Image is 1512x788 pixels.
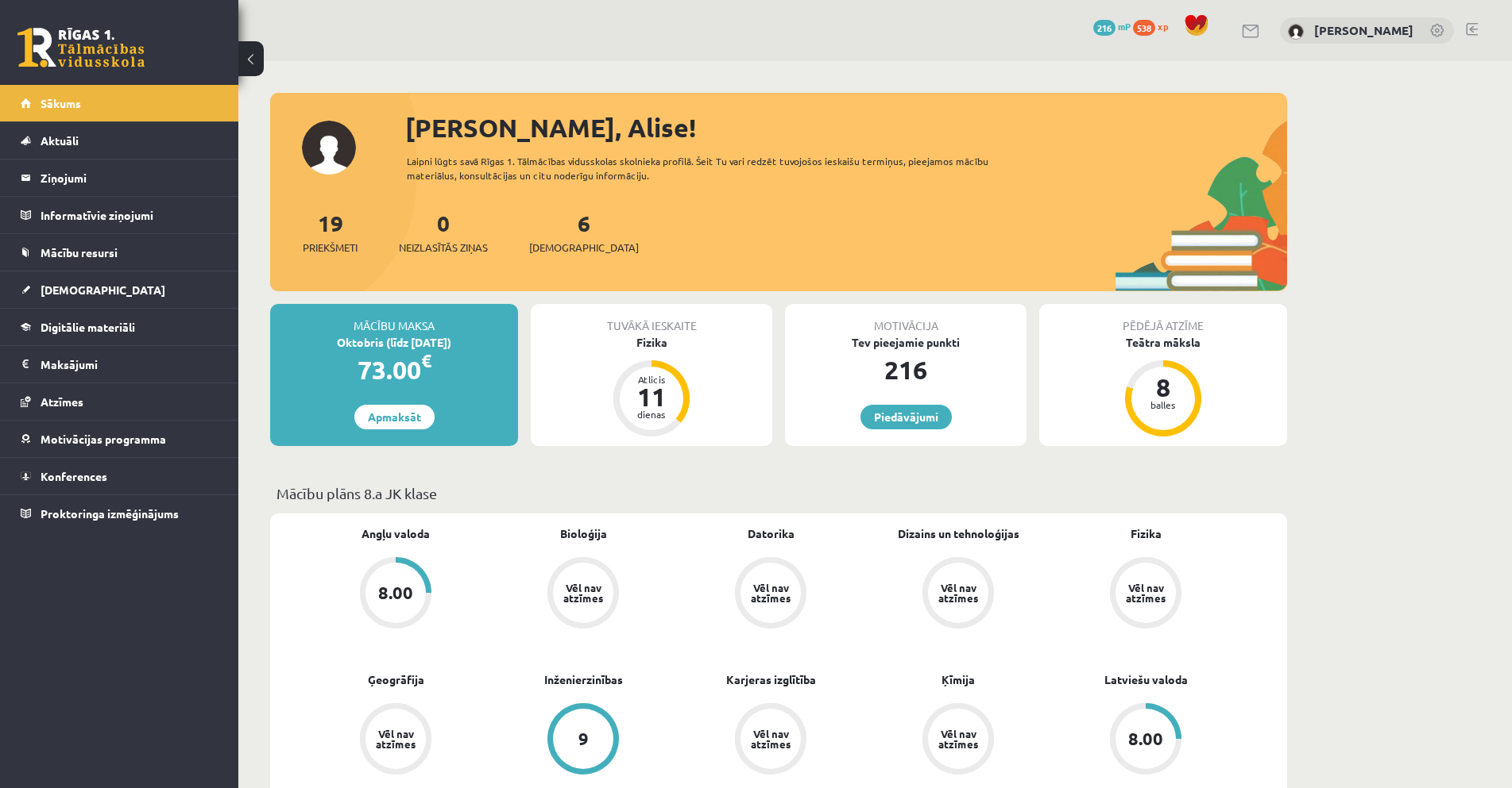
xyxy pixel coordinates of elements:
[21,458,218,494] a: Konferences
[561,582,605,603] div: Vēl nav atzīmes
[1139,400,1187,409] div: balles
[748,728,793,749] div: Vēl nav atzīmes
[529,240,639,256] span: [DEMOGRAPHIC_DATA]
[748,582,793,603] div: Vēl nav atzīmes
[936,582,980,603] div: Vēl nav atzīmes
[785,334,1027,351] div: Tev pieejamie punkti
[21,309,218,345] a: Digitālie materiāli
[270,334,518,351] div: Oktobris (līdz [DATE])
[489,703,677,778] a: 9
[302,703,489,778] a: Vēl nav atzīmes
[578,730,589,748] div: 9
[41,245,118,259] span: Mācību resursi
[21,271,218,308] a: [DEMOGRAPHIC_DATA]
[21,421,218,457] a: Motivācijas programma
[785,304,1027,334] div: Motivācija
[41,394,83,409] span: Atzīmes
[1158,20,1168,33] span: xp
[677,703,864,778] a: Vēl nav atzīmes
[1131,525,1162,542] a: Fizika
[270,304,518,334] div: Mācību maksa
[21,346,218,382] a: Maksājumi
[628,375,675,384] div: Atlicis
[407,154,1017,183] div: Laipni lūgts savā Rīgas 1. Tālmācības vidusskolas skolnieka profilā. Šeit Tu vari redzēt tuvojošo...
[41,320,135,334] span: Digitālie materiāli
[628,409,675,419] div: dienas
[1123,582,1168,603] div: Vēl nav atzīmes
[399,209,488,256] a: 0Neizlasītās ziņas
[21,234,218,271] a: Mācību resursi
[368,671,424,688] a: Ģeogrāfija
[936,728,980,749] div: Vēl nav atzīmes
[628,384,675,409] div: 11
[1133,20,1155,36] span: 538
[21,495,218,532] a: Proktoringa izmēģinājums
[276,482,1281,504] p: Mācību plāns 8.a JK klase
[41,432,166,446] span: Motivācijas programma
[531,304,772,334] div: Tuvākā ieskaite
[303,209,358,256] a: 19Priekšmeti
[1093,20,1131,33] a: 216 mP
[860,405,952,429] a: Piedāvājumi
[41,469,107,483] span: Konferences
[41,346,218,382] legend: Maksājumi
[354,405,435,429] a: Apmaksāt
[1128,730,1163,748] div: 8.00
[531,334,772,351] div: Fizika
[405,109,1287,147] div: [PERSON_NAME], Alise!
[270,351,518,389] div: 73.00
[677,557,864,632] a: Vēl nav atzīmes
[41,133,79,148] span: Aktuāli
[41,160,218,196] legend: Ziņojumi
[378,584,413,602] div: 8.00
[531,334,772,439] a: Fizika Atlicis 11 dienas
[898,525,1019,542] a: Dizains un tehnoloģijas
[1288,24,1304,40] img: Alise Dilevka
[1104,671,1188,688] a: Latviešu valoda
[21,160,218,196] a: Ziņojumi
[1139,375,1187,400] div: 8
[864,557,1052,632] a: Vēl nav atzīmes
[399,240,488,256] span: Neizlasītās ziņas
[1314,22,1413,38] a: [PERSON_NAME]
[1052,557,1239,632] a: Vēl nav atzīmes
[529,209,639,256] a: 6[DEMOGRAPHIC_DATA]
[748,525,795,542] a: Datorika
[560,525,607,542] a: Bioloģija
[864,703,1052,778] a: Vēl nav atzīmes
[41,283,165,297] span: [DEMOGRAPHIC_DATA]
[942,671,975,688] a: Ķīmija
[21,122,218,159] a: Aktuāli
[1052,703,1239,778] a: 8.00
[1118,20,1131,33] span: mP
[303,240,358,256] span: Priekšmeti
[21,197,218,233] a: Informatīvie ziņojumi
[544,671,623,688] a: Inženierzinības
[1039,304,1287,334] div: Pēdējā atzīme
[1039,334,1287,351] div: Teātra māksla
[785,351,1027,389] div: 216
[362,525,430,542] a: Angļu valoda
[1133,20,1176,33] a: 538 xp
[41,96,81,110] span: Sākums
[302,557,489,632] a: 8.00
[1039,334,1287,439] a: Teātra māksla 8 balles
[489,557,677,632] a: Vēl nav atzīmes
[41,197,218,233] legend: Informatīvie ziņojumi
[726,671,816,688] a: Karjeras izglītība
[17,28,145,67] a: Rīgas 1. Tālmācības vidusskola
[41,506,179,521] span: Proktoringa izmēģinājums
[1093,20,1116,36] span: 216
[421,349,431,372] span: €
[21,85,218,121] a: Sākums
[373,728,418,749] div: Vēl nav atzīmes
[21,383,218,420] a: Atzīmes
